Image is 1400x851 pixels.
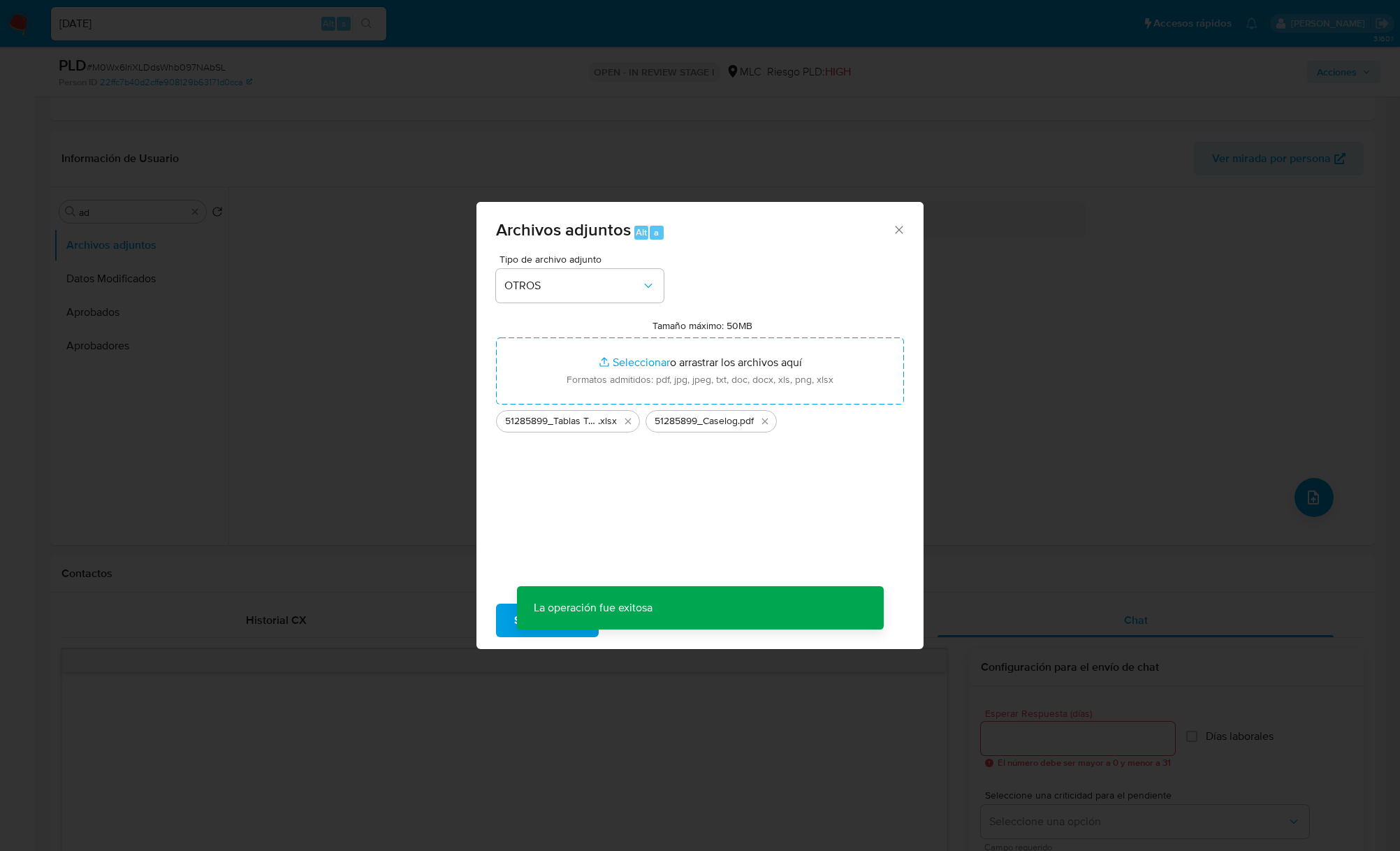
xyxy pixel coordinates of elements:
[496,405,904,432] ul: Archivos seleccionados
[652,319,752,332] label: Tamaño máximo: 50MB
[892,223,905,235] button: Cerrar
[622,605,668,636] span: Cancelar
[500,254,667,264] span: Tipo de archivo adjunto
[620,413,636,430] button: Eliminar 51285899_Tablas Transaccionales 1.4.0.xlsx
[496,604,599,637] button: Subir archivo
[496,217,631,242] span: Archivos adjuntos
[504,279,641,293] span: OTROS
[655,414,738,428] span: 51285899_Caselog
[496,269,664,303] button: OTROS
[738,414,754,428] span: .pdf
[514,605,581,636] span: Subir archivo
[654,226,659,239] span: a
[517,586,669,630] p: La operación fue exitosa
[757,413,773,430] button: Eliminar 51285899_Caselog.pdf
[598,414,617,428] span: .xlsx
[636,226,647,239] span: Alt
[505,414,598,428] span: 51285899_Tablas Transaccionales 1.4.0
